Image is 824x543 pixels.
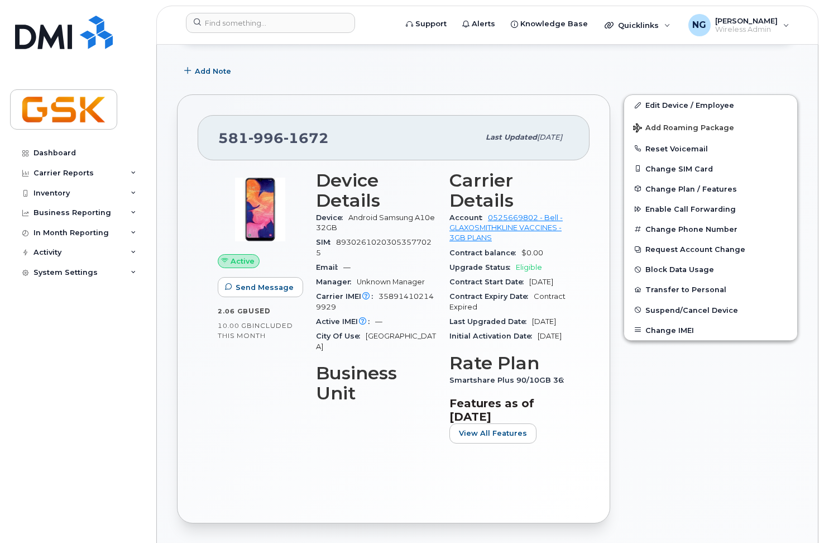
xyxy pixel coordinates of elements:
[645,306,738,314] span: Suspend/Cancel Device
[624,95,797,115] a: Edit Device / Employee
[343,263,351,271] span: —
[316,213,435,232] span: Android Samsung A10e 32GB
[537,133,562,141] span: [DATE]
[186,13,355,33] input: Find something...
[449,332,538,340] span: Initial Activation Date
[316,363,436,403] h3: Business Unit
[472,18,495,30] span: Alerts
[715,16,778,25] span: [PERSON_NAME]
[218,321,293,340] span: included this month
[218,307,248,315] span: 2.06 GB
[449,249,521,257] span: Contract balance
[624,116,797,139] button: Add Roaming Package
[316,238,336,246] span: SIM
[624,179,797,199] button: Change Plan / Features
[449,423,536,444] button: View All Features
[316,292,434,311] span: 358914102149929
[624,239,797,259] button: Request Account Change
[503,13,596,35] a: Knowledge Base
[645,184,737,193] span: Change Plan / Features
[316,332,436,350] span: [GEOGRAPHIC_DATA]
[597,14,678,36] div: Quicklinks
[449,376,569,384] span: Smartshare Plus 90/10GB 36
[248,130,284,146] span: 996
[538,332,562,340] span: [DATE]
[624,199,797,219] button: Enable Call Forwarding
[449,278,529,286] span: Contract Start Date
[624,320,797,340] button: Change IMEI
[532,317,556,326] span: [DATE]
[624,139,797,159] button: Reset Voicemail
[715,25,778,34] span: Wireless Admin
[231,256,255,266] span: Active
[316,263,343,271] span: Email
[449,397,569,423] h3: Features as of [DATE]
[624,219,797,239] button: Change Phone Number
[316,332,366,340] span: City Of Use
[248,307,271,315] span: used
[177,61,241,81] button: Add Note
[316,213,348,222] span: Device
[218,130,329,146] span: 581
[459,428,527,439] span: View All Features
[449,213,563,242] a: 0525669802 - Bell - GLAXOSMITHKLINE VACCINES - 3GB PLANS
[449,292,534,301] span: Contract Expiry Date
[227,176,294,243] img: image20231002-3703462-1oijit9.jpeg
[449,263,516,271] span: Upgrade Status
[316,170,436,211] h3: Device Details
[449,170,569,211] h3: Carrier Details
[692,18,706,32] span: NG
[218,322,252,330] span: 10.00 GB
[415,18,447,30] span: Support
[633,123,734,134] span: Add Roaming Package
[486,133,537,141] span: Last updated
[316,278,357,286] span: Manager
[398,13,454,35] a: Support
[521,249,543,257] span: $0.00
[624,279,797,299] button: Transfer to Personal
[195,66,231,77] span: Add Note
[520,18,588,30] span: Knowledge Base
[357,278,425,286] span: Unknown Manager
[516,263,542,271] span: Eligible
[284,130,329,146] span: 1672
[624,159,797,179] button: Change SIM Card
[624,259,797,279] button: Block Data Usage
[316,292,379,301] span: Carrier IMEI
[454,13,503,35] a: Alerts
[375,317,382,326] span: —
[624,300,797,320] button: Suspend/Cancel Device
[645,205,736,213] span: Enable Call Forwarding
[218,277,303,297] button: Send Message
[449,292,566,311] span: Contract Expired
[681,14,797,36] div: Nicolas Girard-Gagnon
[449,353,569,373] h3: Rate Plan
[449,213,488,222] span: Account
[449,317,532,326] span: Last Upgraded Date
[618,21,659,30] span: Quicklinks
[316,317,375,326] span: Active IMEI
[316,238,432,256] span: 89302610203053577025
[236,282,294,293] span: Send Message
[529,278,553,286] span: [DATE]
